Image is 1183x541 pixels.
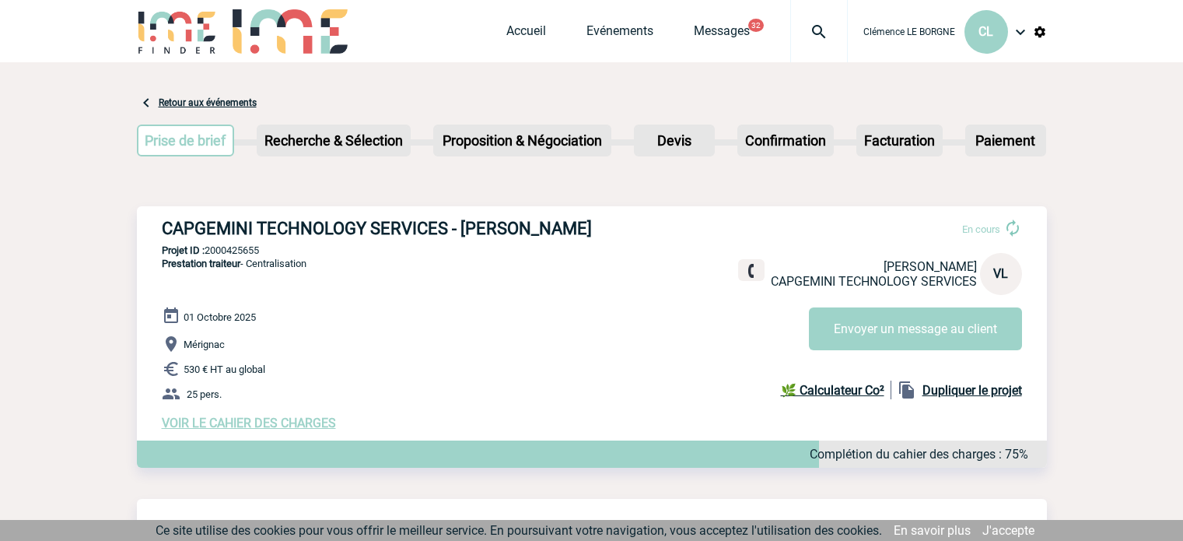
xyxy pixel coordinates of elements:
[162,258,306,269] span: - Centralisation
[435,126,610,155] p: Proposition & Négociation
[162,244,205,256] b: Projet ID :
[159,97,257,108] a: Retour aux événements
[781,383,884,398] b: 🌿 Calculateur Co²
[694,23,750,45] a: Messages
[894,523,971,538] a: En savoir plus
[138,126,233,155] p: Prise de brief
[162,416,336,430] a: VOIR LE CAHIER DES CHARGES
[184,339,225,350] span: Mérignac
[258,126,409,155] p: Recherche & Sélection
[884,259,977,274] span: [PERSON_NAME]
[863,26,955,37] span: Clémence LE BORGNE
[137,244,1047,256] p: 2000425655
[781,381,891,399] a: 🌿 Calculateur Co²
[748,19,764,32] button: 32
[162,258,240,269] span: Prestation traiteur
[962,223,1000,235] span: En cours
[162,219,628,238] h3: CAPGEMINI TECHNOLOGY SERVICES - [PERSON_NAME]
[858,126,941,155] p: Facturation
[982,523,1034,538] a: J'accepte
[922,383,1022,398] b: Dupliquer le projet
[771,274,977,289] span: CAPGEMINI TECHNOLOGY SERVICES
[967,126,1045,155] p: Paiement
[993,266,1008,281] span: VL
[739,126,832,155] p: Confirmation
[978,24,993,39] span: CL
[156,523,882,538] span: Ce site utilise des cookies pour vous offrir le meilleur service. En poursuivant votre navigation...
[898,381,916,399] img: file_copy-black-24dp.png
[184,311,256,323] span: 01 Octobre 2025
[506,23,546,45] a: Accueil
[137,9,218,54] img: IME-Finder
[744,264,758,278] img: fixe.png
[184,364,265,375] span: 530 € HT au global
[809,307,1022,350] button: Envoyer un message au client
[187,388,222,400] span: 25 pers.
[635,126,713,155] p: Devis
[586,23,653,45] a: Evénements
